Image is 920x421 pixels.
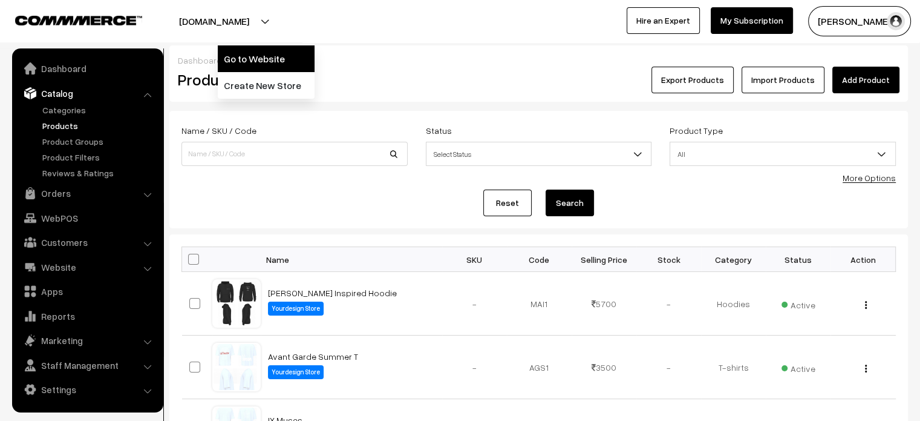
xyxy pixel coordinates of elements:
a: Staff Management [15,354,159,376]
td: T-shirts [701,336,766,399]
button: Search [546,190,594,216]
div: / [178,54,899,67]
td: AGS1 [507,336,572,399]
h2: Products [178,70,406,89]
th: Selling Price [572,247,636,272]
label: Yourdesign Store [268,365,324,379]
a: My Subscription [711,7,793,34]
a: [PERSON_NAME] Inspired Hoodie [268,288,397,298]
span: Select Status [426,144,651,165]
label: Status [426,124,452,137]
img: user [887,12,905,30]
th: Status [766,247,830,272]
a: COMMMERCE [15,12,121,27]
a: Orders [15,182,159,204]
span: All [670,142,896,166]
a: Go to Website [218,45,315,72]
a: Product Groups [39,135,159,148]
img: COMMMERCE [15,16,142,25]
th: Name [261,247,442,272]
a: Apps [15,280,159,302]
a: Reset [483,190,532,216]
a: Product Filters [39,151,159,164]
td: - [636,336,701,399]
a: WebPOS [15,207,159,229]
a: Dashboard [178,55,222,65]
span: Active [781,359,815,375]
button: [DOMAIN_NAME] [137,6,292,36]
a: Reviews & Ratings [39,167,159,179]
a: Settings [15,379,159,400]
th: Stock [636,247,701,272]
td: MAI1 [507,272,572,336]
a: Products [39,119,159,132]
img: Menu [865,301,867,309]
a: Reports [15,305,159,327]
th: Action [830,247,895,272]
a: Marketing [15,330,159,351]
td: Hoodies [701,272,766,336]
a: Add Product [832,67,899,93]
td: - [442,336,507,399]
a: Dashboard [15,58,159,79]
td: 5700 [572,272,636,336]
input: Name / SKU / Code [181,142,408,166]
a: More Options [843,173,896,183]
a: Categories [39,104,159,116]
a: Avant Garde Summer T [268,351,358,362]
button: Export Products [651,67,734,93]
a: Import Products [742,67,824,93]
td: - [442,272,507,336]
label: Product Type [670,124,723,137]
a: Catalog [15,82,159,104]
td: 3500 [572,336,636,399]
span: Select Status [426,142,652,166]
label: Yourdesign Store [268,302,324,316]
span: Active [781,296,815,311]
a: Create New Store [218,72,315,99]
button: [PERSON_NAME] [808,6,911,36]
th: Category [701,247,766,272]
th: SKU [442,247,507,272]
td: - [636,272,701,336]
a: Hire an Expert [627,7,700,34]
a: Website [15,256,159,278]
th: Code [507,247,572,272]
label: Name / SKU / Code [181,124,256,137]
a: Customers [15,231,159,253]
span: All [670,144,895,165]
img: Menu [865,365,867,373]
